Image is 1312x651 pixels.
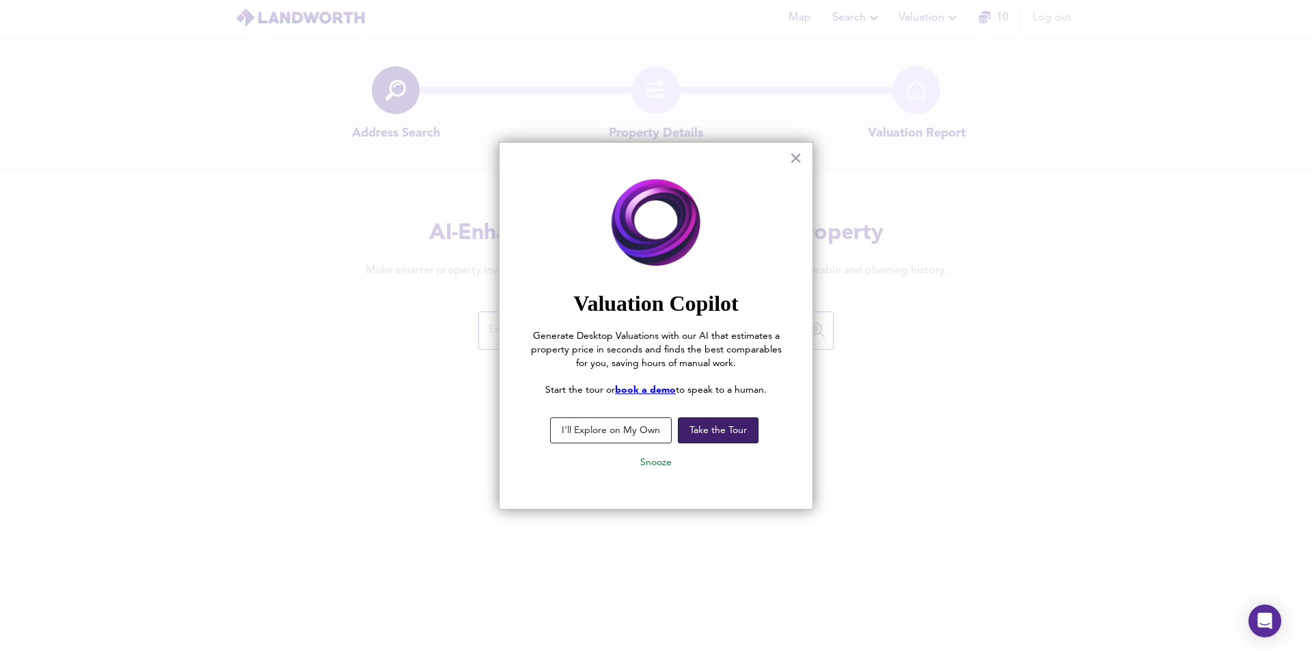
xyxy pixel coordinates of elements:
button: Take the Tour [678,417,758,443]
h2: Valuation Copilot [527,290,785,316]
button: I'll Explore on My Own [550,417,672,443]
span: to speak to a human. [676,385,767,395]
p: Generate Desktop Valuations with our AI that estimates a property price in seconds and finds the ... [527,330,785,370]
button: Snooze [629,450,683,475]
a: book a demo [615,385,676,395]
div: Open Intercom Messenger [1248,605,1281,637]
span: Start the tour or [545,385,615,395]
button: Close [789,147,802,169]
